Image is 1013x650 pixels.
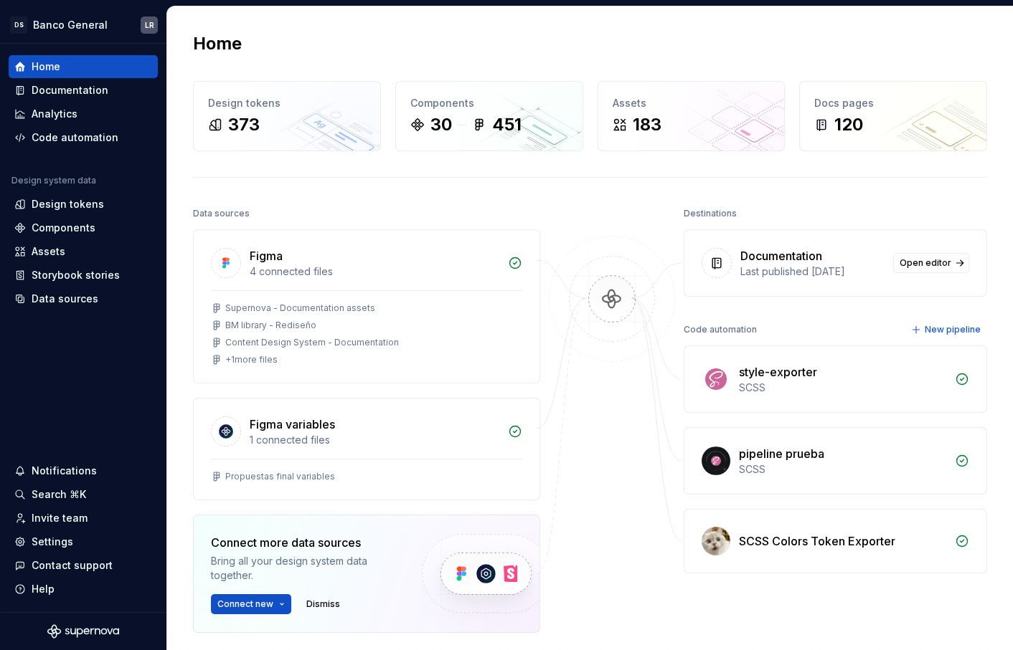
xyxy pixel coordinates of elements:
a: Design tokens [9,193,158,216]
div: 4 connected files [250,264,499,279]
div: Invite team [32,511,88,525]
div: Analytics [32,107,77,121]
div: LR [145,19,154,31]
div: SCSS [739,381,946,395]
button: Search ⌘K [9,483,158,506]
div: 1 connected files [250,433,499,447]
button: DSBanco GeneralLR [3,9,164,40]
div: Supernova - Documentation assets [225,302,375,314]
div: + 1 more files [225,354,278,365]
div: Home [32,59,60,74]
div: Data sources [193,204,250,224]
button: New pipeline [907,320,987,340]
div: Code automation [32,130,118,145]
a: Storybook stories [9,264,158,287]
a: Components30451 [395,81,583,151]
a: Invite team [9,507,158,530]
div: Documentation [32,83,108,97]
a: Assets183 [598,81,786,151]
a: Data sources [9,287,158,310]
span: Dismiss [306,598,340,610]
button: Notifications [9,459,158,482]
div: Design system data [11,175,96,186]
div: Contact support [32,558,113,573]
div: 451 [492,113,522,136]
a: Home [9,55,158,78]
a: Assets [9,240,158,263]
a: Code automation [9,126,158,149]
div: 373 [228,113,260,136]
a: Figma variables1 connected filesPropuestas final variables [193,398,540,500]
div: Destinations [684,204,737,224]
h2: Home [193,32,242,55]
div: Storybook stories [32,268,120,282]
div: Search ⌘K [32,487,86,502]
a: Design tokens373 [193,81,381,151]
div: Data sources [32,292,98,306]
a: Components [9,216,158,239]
svg: Supernova Logo [47,624,119,639]
a: Docs pages120 [799,81,987,151]
div: Components [410,96,568,110]
span: Connect new [217,598,273,610]
button: Dismiss [300,594,347,614]
div: Assets [613,96,771,110]
div: Last published [DATE] [740,264,885,279]
div: Help [32,582,55,596]
div: Figma variables [250,416,335,433]
div: Notifications [32,464,97,478]
div: Propuestas final variables [225,471,335,482]
div: Connect more data sources [211,534,397,551]
div: Design tokens [208,96,366,110]
div: SCSS [739,462,946,477]
button: Help [9,578,158,601]
div: Bring all your design system data together. [211,554,397,583]
div: Settings [32,535,73,549]
div: style-exporter [739,363,817,381]
div: Figma [250,247,283,264]
div: Documentation [740,247,822,264]
a: Documentation [9,79,158,102]
div: Design tokens [32,197,104,211]
div: 183 [633,113,661,136]
div: DS [10,16,27,34]
div: BM library - Rediseño [225,320,316,331]
div: Components [32,221,95,235]
div: Docs pages [814,96,972,110]
div: 120 [834,113,863,136]
a: Open editor [893,253,969,273]
div: Assets [32,244,65,259]
div: 30 [430,113,452,136]
a: Settings [9,530,158,553]
div: Content Design System - Documentation [225,337,399,348]
button: Connect new [211,594,291,614]
div: Code automation [684,320,757,340]
button: Contact support [9,554,158,577]
span: Open editor [900,257,951,269]
span: New pipeline [925,324,981,335]
a: Analytics [9,102,158,125]
a: Figma4 connected filesSupernova - Documentation assetsBM library - RediseñoContent Design System ... [193,229,540,383]
div: SCSS Colors Token Exporter [739,532,895,550]
div: pipeline prueba [739,445,824,462]
div: Banco General [33,18,108,32]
